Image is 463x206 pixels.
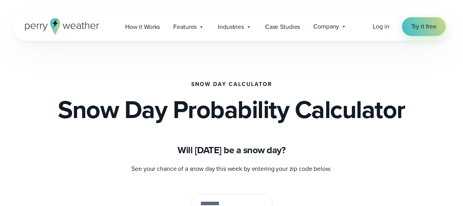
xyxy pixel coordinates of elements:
[118,19,167,35] a: How it Works
[173,22,197,32] span: Features
[373,22,389,31] a: Log in
[50,164,413,174] p: See your chance of a snow day this week by entering your zip code below.
[265,22,300,32] span: Case Studies
[125,22,160,32] span: How it Works
[402,17,446,36] a: Try it free
[411,22,437,31] span: Try it free
[191,81,272,88] h1: Snow Day Calculator
[50,144,413,156] h1: Will [DATE] be a snow day?
[258,19,307,35] a: Case Studies
[218,22,244,32] span: Industries
[313,22,339,31] span: Company
[58,97,405,122] h2: Snow Day Probability Calculator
